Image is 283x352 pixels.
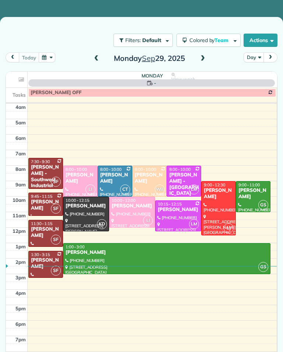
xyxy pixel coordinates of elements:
div: [PERSON_NAME] [111,203,153,209]
span: SF [51,235,61,245]
span: 12pm [13,228,26,234]
span: 9:00 - 12:30 [204,182,225,187]
a: Filters: Default [110,34,173,47]
span: GS [258,262,268,272]
span: 6pm [15,321,26,327]
button: today [19,52,39,62]
span: LM [189,184,199,194]
span: 8:00 - 10:00 [100,167,122,172]
span: 5pm [15,306,26,311]
button: Actions [244,34,277,47]
span: 9:45 - 11:15 [31,194,52,199]
div: [PERSON_NAME] [31,199,61,211]
span: 9:00 - 11:00 [238,182,260,187]
div: [PERSON_NAME] [65,172,95,184]
span: 10am [13,197,26,203]
span: 4pm [15,290,26,296]
div: [PERSON_NAME] - [GEOGRAPHIC_DATA] [169,172,199,197]
span: LJ [224,223,234,233]
span: 8:00 - 10:00 [169,167,191,172]
div: [PERSON_NAME] - Southwest Industrial Electric [31,164,61,195]
span: 8am [15,166,26,172]
div: [PERSON_NAME] [100,172,130,184]
span: 8:00 - 10:00 [135,167,156,172]
div: [PERSON_NAME] [238,187,268,200]
div: [PERSON_NAME] [65,249,268,256]
div: [PERSON_NAME] [203,187,234,200]
span: 5am [15,120,26,125]
span: 7am [15,151,26,156]
span: Filters: [125,37,141,44]
div: [PERSON_NAME] [134,172,165,184]
span: 10:00 - 12:15 [66,198,90,203]
button: Colored byTeam [177,34,241,47]
span: 7pm [15,337,26,342]
button: next [263,52,277,62]
span: LM [189,219,199,229]
span: 11am [13,213,26,218]
span: Colored by [189,37,231,44]
span: SF [51,204,61,214]
span: 7:30 - 9:30 [31,159,50,164]
span: 1pm [15,244,26,249]
span: CT [120,184,130,194]
span: 1:00 - 3:00 [66,244,85,249]
span: 4am [15,104,26,110]
span: View week [171,76,195,82]
span: LI [143,215,153,225]
button: Day [244,52,264,62]
button: prev [6,52,20,62]
span: 1:30 - 3:15 [31,252,50,257]
span: 9am [15,182,26,187]
span: KD [97,219,107,229]
span: [PERSON_NAME] OFF [31,90,81,96]
h2: Monday 29, 2025 [104,54,196,62]
span: 10:00 - 12:00 [112,198,136,203]
span: 8:00 - 10:00 [66,167,87,172]
span: WB [155,184,165,194]
span: SF [51,266,61,276]
span: - [154,79,156,87]
div: [PERSON_NAME] [65,203,107,209]
div: [PERSON_NAME] [157,207,199,213]
span: 6am [15,135,26,141]
span: 11:30 - 1:15 [31,221,52,226]
div: [PERSON_NAME] [31,226,61,239]
span: Sep [142,54,155,63]
span: SF [51,177,61,187]
span: Default [142,37,162,44]
span: 2pm [15,259,26,265]
span: 3pm [15,275,26,280]
div: [PERSON_NAME] [31,257,61,270]
button: Filters: Default [113,34,173,47]
span: Team [214,37,230,44]
span: GS [258,200,268,210]
span: 10:15 - 12:15 [158,201,182,207]
span: LI [85,184,95,194]
span: Monday [141,73,163,79]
